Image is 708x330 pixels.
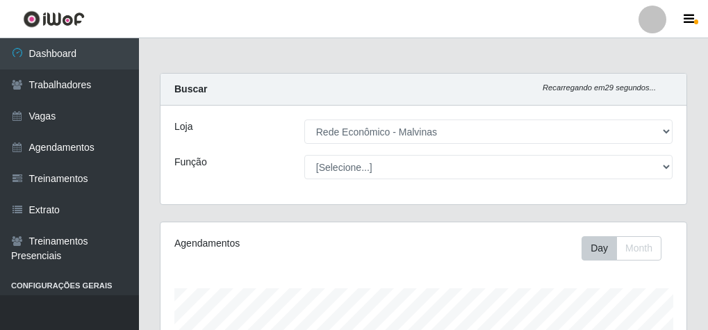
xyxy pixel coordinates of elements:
button: Month [616,236,661,261]
button: Day [582,236,617,261]
label: Loja [174,119,192,134]
div: First group [582,236,661,261]
strong: Buscar [174,83,207,94]
i: Recarregando em 29 segundos... [543,83,656,92]
div: Toolbar with button groups [582,236,673,261]
div: Agendamentos [174,236,370,251]
label: Função [174,155,207,170]
img: CoreUI Logo [23,10,85,28]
